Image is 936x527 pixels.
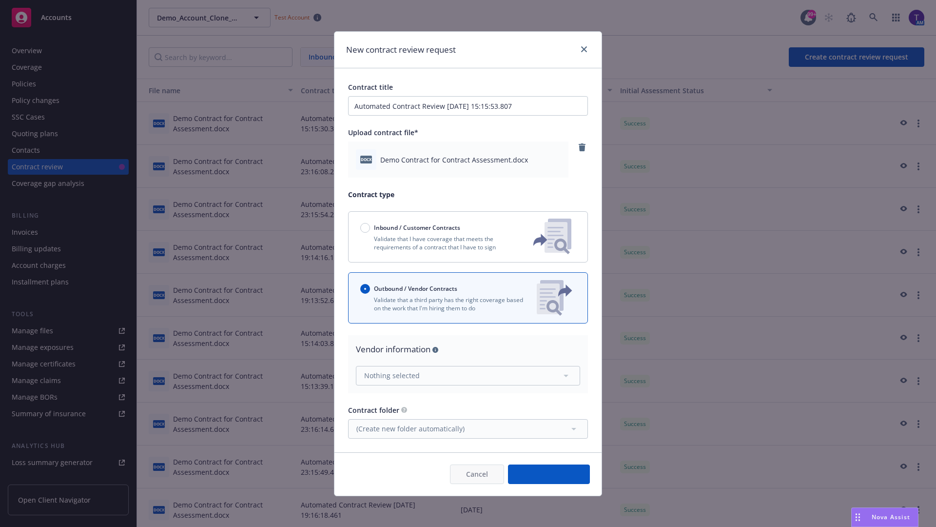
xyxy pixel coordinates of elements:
span: Contract folder [348,405,399,415]
h1: New contract review request [346,43,456,56]
a: close [578,43,590,55]
span: Nothing selected [364,370,420,381]
button: Cancel [450,465,504,484]
span: Create request [524,469,574,479]
button: Outbound / Vendor ContractsValidate that a third party has the right coverage based on the work t... [348,272,588,324]
button: Nothing selected [356,366,580,385]
button: (Create new folder automatically) [348,419,588,439]
button: Nova Assist [851,507,918,527]
div: Drag to move [852,508,864,527]
input: Enter a title for this contract [348,96,588,116]
span: Nova Assist [872,513,910,521]
p: Contract type [348,189,588,200]
button: Inbound / Customer ContractsValidate that I have coverage that meets the requirements of a contra... [348,211,588,263]
span: docx [360,156,372,163]
p: Validate that I have coverage that meets the requirements of a contract that I have to sign [360,235,517,251]
div: Vendor information [356,343,580,356]
span: Upload contract file* [348,128,418,137]
input: Inbound / Customer Contracts [360,223,370,233]
span: (Create new folder automatically) [356,424,465,434]
span: Demo Contract for Contract Assessment.docx [380,155,528,165]
span: Cancel [466,469,488,479]
span: Outbound / Vendor Contracts [374,284,457,293]
a: remove [576,142,588,153]
input: Outbound / Vendor Contracts [360,284,370,294]
p: Validate that a third party has the right coverage based on the work that I'm hiring them to do [360,296,529,312]
button: Create request [508,465,590,484]
span: Inbound / Customer Contracts [374,223,460,232]
span: Contract title [348,82,393,92]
